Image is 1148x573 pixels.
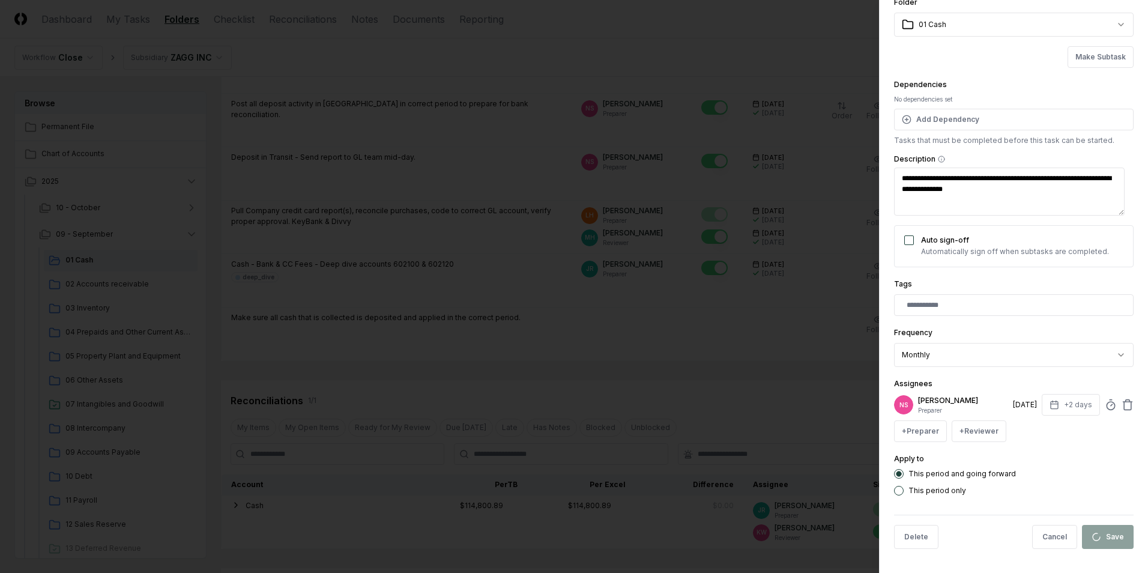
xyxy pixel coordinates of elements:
button: +2 days [1042,394,1100,416]
button: Cancel [1032,525,1077,549]
p: Preparer [918,406,1008,415]
p: Tasks that must be completed before this task can be started. [894,135,1134,146]
label: Tags [894,279,912,288]
button: Add Dependency [894,109,1134,130]
button: Delete [894,525,938,549]
div: [DATE] [1013,399,1037,410]
label: Apply to [894,454,924,463]
p: Automatically sign off when subtasks are completed. [921,246,1109,257]
label: Dependencies [894,80,947,89]
button: Make Subtask [1068,46,1134,68]
p: [PERSON_NAME] [918,395,1008,406]
button: +Reviewer [952,420,1006,442]
label: Assignees [894,379,932,388]
span: NS [899,401,908,410]
label: Frequency [894,328,932,337]
div: No dependencies set [894,95,1134,104]
label: Auto sign-off [921,235,969,244]
label: This period and going forward [908,470,1016,477]
label: This period only [908,487,966,494]
button: +Preparer [894,420,947,442]
button: Description [938,156,945,163]
label: Description [894,156,1134,163]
